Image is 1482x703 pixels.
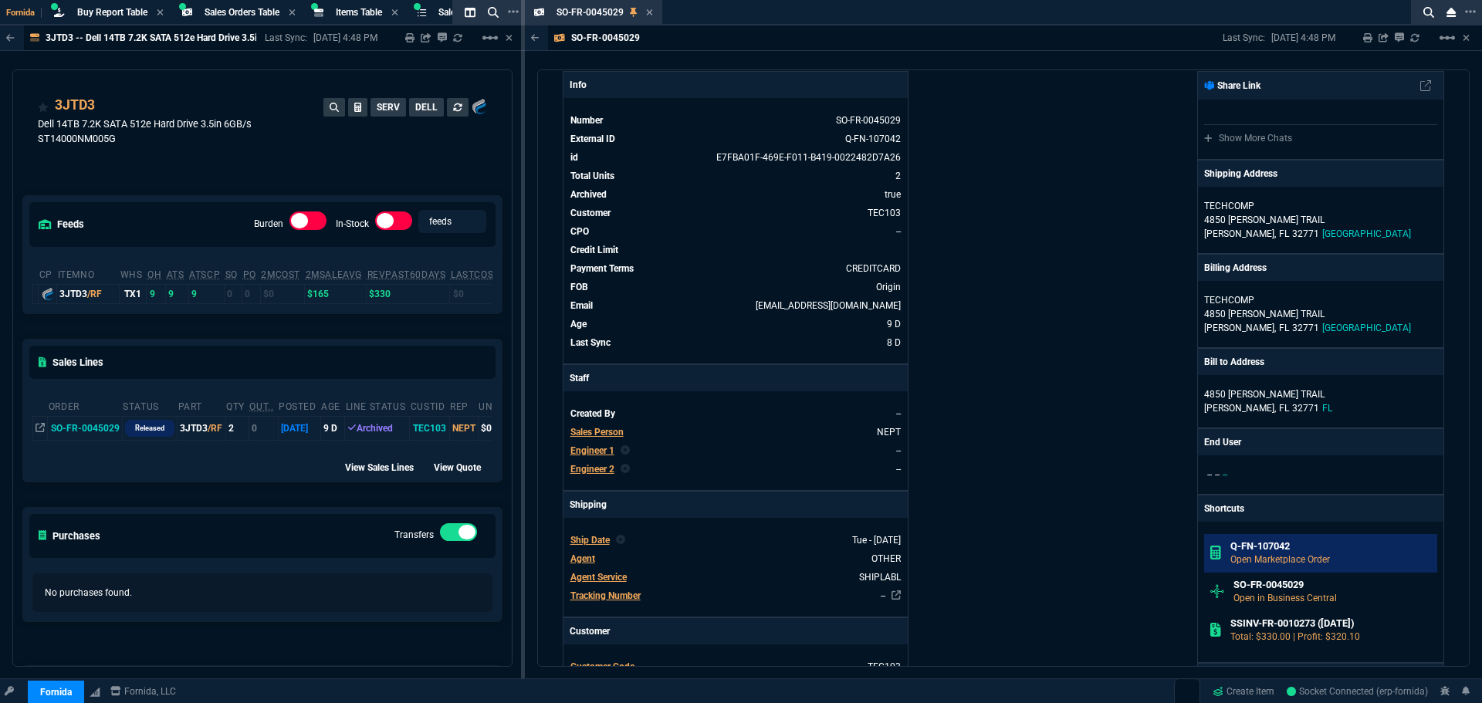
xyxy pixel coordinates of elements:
[756,300,901,311] span: sales@techcompusa.com
[570,532,902,548] tr: undefined
[570,150,902,165] tr: See Marketplace Order
[478,394,533,417] th: Unit Cost
[481,29,499,47] mat-icon: Example home icon
[868,208,901,218] a: TEC103
[570,171,614,181] span: Total Units
[59,287,117,301] div: 3JTD3
[438,7,508,18] span: Sales Lines Table
[208,423,222,434] span: /RF
[1204,228,1276,239] span: [PERSON_NAME],
[896,226,901,237] a: --
[563,618,908,644] p: Customer
[885,189,901,200] span: true
[449,394,478,417] th: Rep
[570,205,902,221] tr: undefined
[1204,403,1276,414] span: [PERSON_NAME],
[1292,403,1319,414] span: 32771
[570,590,641,601] span: Tracking Number
[570,189,607,200] span: Archived
[570,168,902,184] tr: undefined
[440,523,477,548] div: Transfers
[1206,680,1281,703] a: Create Item
[1198,495,1443,522] p: Shortcuts
[570,553,595,564] span: Agent
[570,208,611,218] span: Customer
[570,245,618,255] span: Credit Limit
[261,269,300,280] abbr: Avg cost of all PO invoices for 2 months
[877,427,901,438] span: NEPT
[852,535,901,546] span: 2025-09-30T00:00:00.000Z
[570,551,902,566] tr: undefined
[1204,133,1292,144] a: Show More Chats
[1233,591,1431,605] p: Open in Business Central
[46,32,367,44] p: 3JTD3 -- Dell 14TB 7.2K SATA 512e Hard Drive 3.5in 6GB/s ST14000NM005G
[570,572,627,583] span: Agent Service
[1204,199,1352,213] p: TECHCOMP
[506,32,513,44] a: Hide Workbench
[895,171,901,181] span: 2
[55,95,95,115] a: 3JTD3
[868,661,901,672] span: TEC103
[570,113,902,128] tr: See Marketplace Order
[345,459,428,475] div: View Sales Lines
[570,282,588,292] span: FOB
[6,32,15,43] nx-icon: Back to Table
[1287,684,1428,698] a: FEOjFdPhLXOQ7S2xAAA6
[563,72,908,98] p: Info
[1204,387,1437,401] p: 4850 [PERSON_NAME] TRAIL
[1279,323,1289,333] span: FL
[225,269,238,280] abbr: Total units on open Sales Orders
[391,7,398,19] nx-icon: Close Tab
[243,269,256,280] abbr: Total units on open Purchase Orders
[289,7,296,19] nx-icon: Close Tab
[570,279,902,295] tr: undefined
[122,394,177,417] th: Status
[1279,228,1289,239] span: FL
[1287,686,1428,697] span: Socket Connected (erp-fornida)
[106,684,181,698] a: msbcCompanyName
[306,269,362,280] abbr: Avg Sale from SO invoices for 2 months
[166,284,188,303] td: 9
[570,300,593,311] span: Email
[178,394,225,417] th: Part
[570,224,902,239] tr: undefined
[225,394,249,417] th: QTY
[716,152,901,163] span: See Marketplace Order
[265,32,313,44] p: Last Sync:
[1233,579,1431,591] h6: SO-FR-0045029
[1292,228,1319,239] span: 32771
[39,529,100,543] h5: Purchases
[570,535,610,546] span: Ship Date
[1440,3,1462,22] nx-icon: Close Workbench
[147,269,161,280] abbr: Total units in inventory.
[1204,435,1241,449] p: End User
[242,284,261,303] td: 0
[846,263,901,274] span: CREDITCARD
[570,427,624,438] span: Sales Person
[167,269,184,280] abbr: Total units in inventory => minus on SO => plus on PO
[6,8,42,18] span: Fornida
[570,659,902,674] tr: undefined
[409,98,444,117] button: DELL
[120,284,147,303] td: TX1
[508,5,519,19] nx-icon: Open New Tab
[48,394,122,417] th: Order
[1230,617,1432,630] h6: SSINV-FR-0010273 ([DATE])
[531,32,540,43] nx-icon: Back to Table
[570,337,611,348] span: Last Sync
[570,134,615,144] span: External ID
[410,394,449,417] th: CustId
[313,32,377,44] p: [DATE] 4:48 PM
[1230,630,1432,644] p: Total: $330.00 | Profit: $320.10
[45,586,480,600] p: No purchases found.
[570,335,902,350] tr: 9/30/25 => 4:48 PM
[621,462,630,476] nx-icon: Clear selected rep
[1204,261,1267,275] p: Billing Address
[254,218,283,229] label: Burden
[36,423,45,434] nx-icon: Open In Opposite Panel
[345,394,410,417] th: Line Status
[570,131,902,147] tr: See Marketplace Order
[1204,167,1277,181] p: Shipping Address
[336,7,382,18] span: Items Table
